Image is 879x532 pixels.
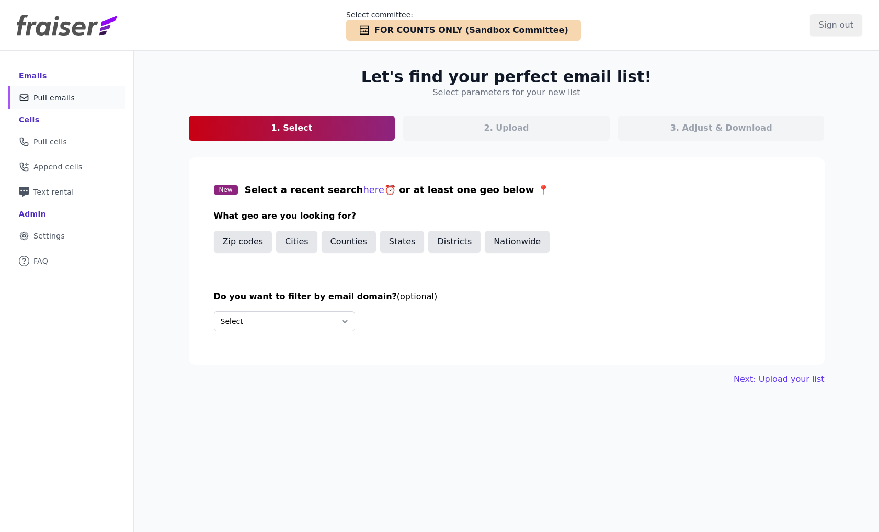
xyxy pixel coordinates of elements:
[33,93,75,103] span: Pull emails
[19,71,47,81] div: Emails
[397,291,437,301] span: (optional)
[374,24,568,37] span: FOR COUNTS ONLY (Sandbox Committee)
[380,231,425,253] button: States
[810,14,862,36] input: Sign out
[245,184,549,195] span: Select a recent search ⏰ or at least one geo below 📍
[214,291,397,301] span: Do you want to filter by email domain?
[484,122,529,134] p: 2. Upload
[8,180,125,203] a: Text rental
[19,115,39,125] div: Cells
[8,250,125,273] a: FAQ
[322,231,376,253] button: Counties
[428,231,481,253] button: Districts
[8,155,125,178] a: Append cells
[33,162,83,172] span: Append cells
[8,86,125,109] a: Pull emails
[734,373,824,386] button: Next: Upload your list
[670,122,772,134] p: 3. Adjust & Download
[346,9,581,41] a: Select committee: FOR COUNTS ONLY (Sandbox Committee)
[271,122,313,134] p: 1. Select
[214,210,800,222] h3: What geo are you looking for?
[276,231,317,253] button: Cities
[432,86,580,99] h4: Select parameters for your new list
[189,116,395,141] a: 1. Select
[363,183,384,197] button: here
[33,256,48,266] span: FAQ
[214,231,272,253] button: Zip codes
[17,15,117,36] img: Fraiser Logo
[19,209,46,219] div: Admin
[346,9,581,20] p: Select committee:
[8,130,125,153] a: Pull cells
[214,185,238,195] span: New
[33,137,67,147] span: Pull cells
[33,187,74,197] span: Text rental
[33,231,65,241] span: Settings
[361,67,652,86] h2: Let's find your perfect email list!
[8,224,125,247] a: Settings
[485,231,550,253] button: Nationwide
